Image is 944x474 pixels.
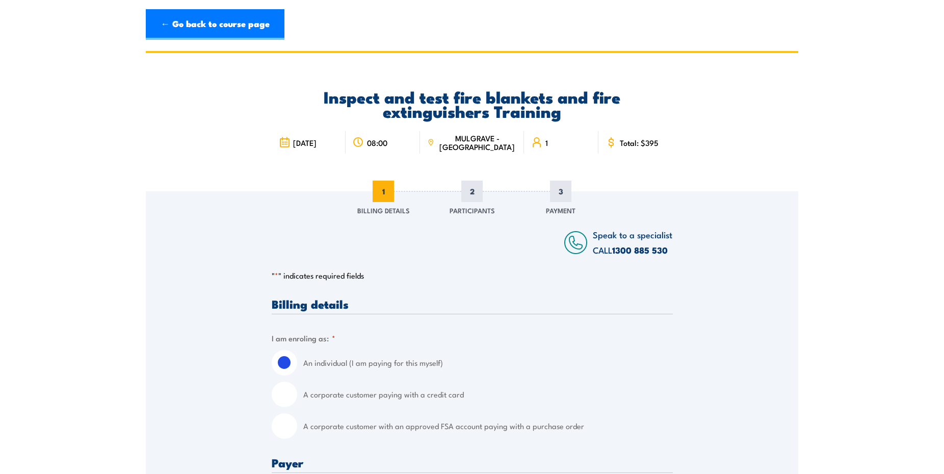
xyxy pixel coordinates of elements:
[146,9,284,40] a: ← Go back to course page
[620,138,659,147] span: Total: $395
[272,270,673,281] p: " " indicates required fields
[593,228,672,256] span: Speak to a specialist CALL
[373,181,394,202] span: 1
[550,181,571,202] span: 3
[272,89,673,118] h2: Inspect and test fire blankets and fire extinguishers Training
[272,298,673,310] h3: Billing details
[545,138,548,147] span: 1
[293,138,317,147] span: [DATE]
[367,138,387,147] span: 08:00
[272,332,335,344] legend: I am enroling as:
[303,382,673,407] label: A corporate customer paying with a credit card
[546,205,575,215] span: Payment
[461,181,483,202] span: 2
[612,243,668,257] a: 1300 885 530
[437,134,517,151] span: MULGRAVE - [GEOGRAPHIC_DATA]
[450,205,495,215] span: Participants
[303,350,673,376] label: An individual (I am paying for this myself)
[272,457,673,468] h3: Payer
[357,205,410,215] span: Billing Details
[303,413,673,439] label: A corporate customer with an approved FSA account paying with a purchase order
